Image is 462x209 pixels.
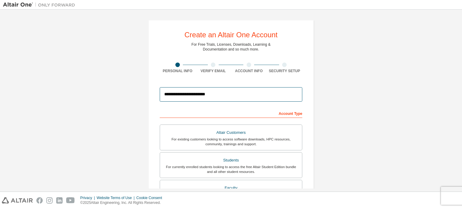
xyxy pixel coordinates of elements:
img: linkedin.svg [56,197,63,204]
img: facebook.svg [36,197,43,204]
div: Personal Info [160,69,196,73]
img: Altair One [3,2,78,8]
div: Account Type [160,108,302,118]
img: instagram.svg [46,197,53,204]
div: Privacy [80,195,97,200]
div: Create an Altair One Account [184,31,278,38]
img: youtube.svg [66,197,75,204]
div: Cookie Consent [136,195,165,200]
div: Security Setup [267,69,303,73]
div: Verify Email [196,69,231,73]
div: For Free Trials, Licenses, Downloads, Learning & Documentation and so much more. [192,42,271,52]
div: For currently enrolled students looking to access the free Altair Student Edition bundle and all ... [164,164,298,174]
div: Faculty [164,184,298,192]
div: For existing customers looking to access software downloads, HPC resources, community, trainings ... [164,137,298,146]
div: Website Terms of Use [97,195,136,200]
div: Students [164,156,298,164]
img: altair_logo.svg [2,197,33,204]
p: © 2025 Altair Engineering, Inc. All Rights Reserved. [80,200,166,205]
div: Account Info [231,69,267,73]
div: Altair Customers [164,128,298,137]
